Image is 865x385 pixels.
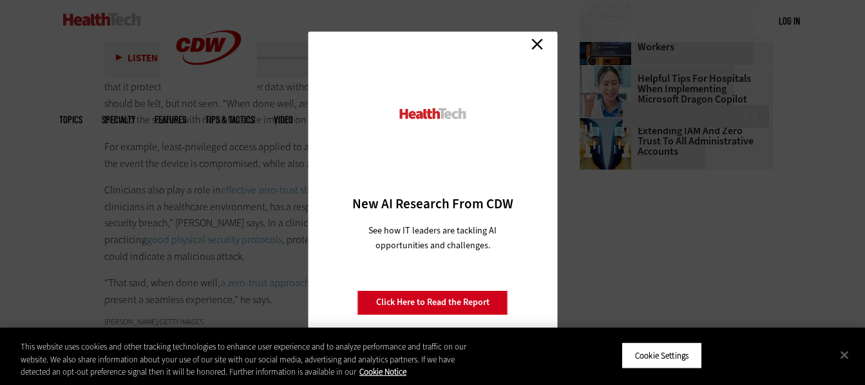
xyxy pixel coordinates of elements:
img: HealthTech_0.png [397,107,468,121]
button: Close [830,341,859,369]
a: More information about your privacy [359,366,406,377]
a: Close [528,35,547,54]
a: Click Here to Read the Report [357,290,508,315]
p: See how IT leaders are tackling AI opportunities and challenges. [353,223,512,253]
div: This website uses cookies and other tracking technologies to enhance user experience and to analy... [21,341,476,379]
button: Cookie Settings [622,342,702,369]
h3: New AI Research From CDW [330,195,535,213]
